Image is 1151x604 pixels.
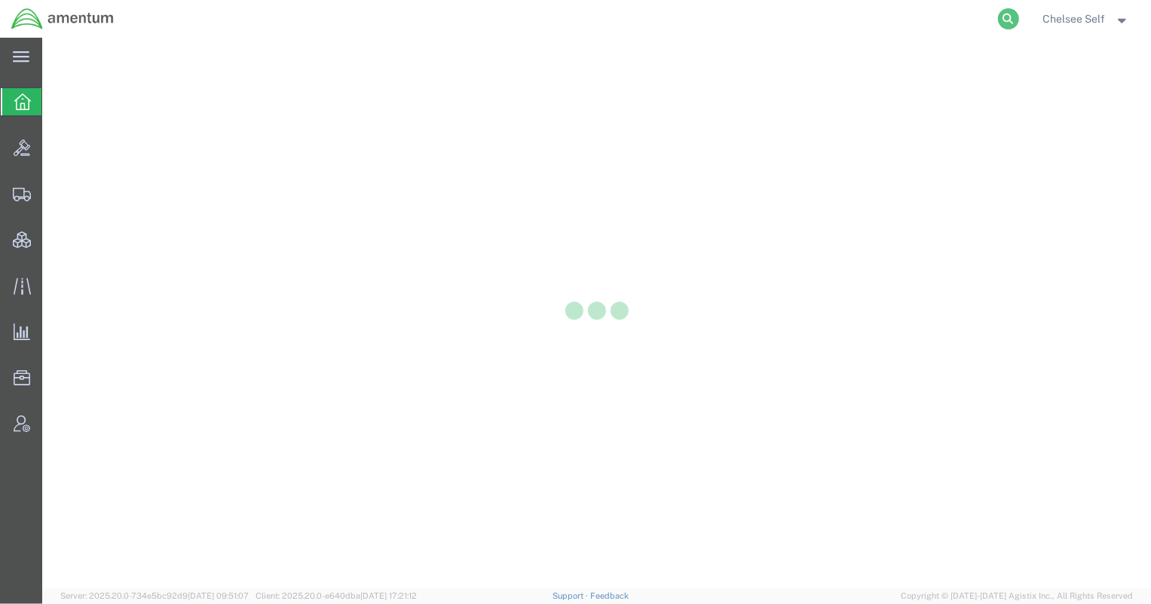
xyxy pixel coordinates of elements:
span: Chelsee Self [1043,11,1106,27]
a: Support [553,591,590,600]
span: [DATE] 17:21:12 [360,591,417,600]
a: Feedback [590,591,629,600]
span: Client: 2025.20.0-e640dba [256,591,417,600]
img: logo [11,8,115,30]
span: [DATE] 09:51:07 [188,591,249,600]
button: Chelsee Self [1042,10,1131,28]
span: Copyright © [DATE]-[DATE] Agistix Inc., All Rights Reserved [901,590,1133,602]
span: Server: 2025.20.0-734e5bc92d9 [60,591,249,600]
